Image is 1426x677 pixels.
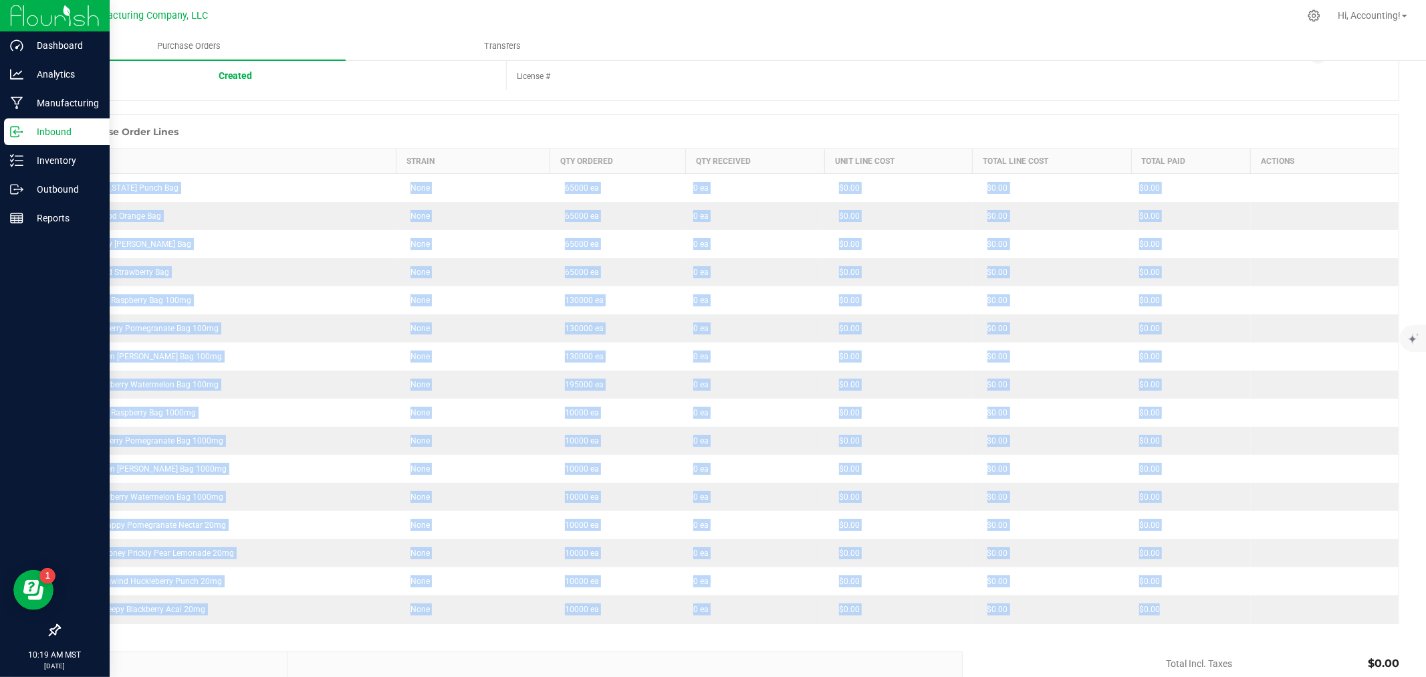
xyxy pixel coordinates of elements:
td: $0.00 [1131,483,1251,511]
span: $0.00 [981,296,1008,305]
div: Sachet Unwind Huckleberry Punch 20mg [68,575,388,587]
div: Brix Blueberry Pomegranate Bag 1000mg [68,435,388,447]
span: 0 ea [693,210,709,222]
span: Total Incl. Taxes [1166,658,1232,669]
span: $0.00 [981,520,1008,530]
span: $0.00 [832,408,860,417]
inline-svg: Outbound [10,183,23,196]
div: Brix Black Raspberry Bag 1000mg [68,407,388,419]
span: None [404,296,430,305]
inline-svg: Inventory [10,154,23,167]
span: 0 ea [693,379,709,391]
td: $0.00 [1131,230,1251,258]
span: None [404,464,430,474]
div: Brix Golden [PERSON_NAME] Bag 1000mg [68,463,388,475]
span: 10000 ea [558,492,599,502]
span: None [404,436,430,446]
span: $0.00 [981,408,1008,417]
span: None [404,408,430,417]
span: 10000 ea [558,408,599,417]
span: 10000 ea [558,464,599,474]
span: 10000 ea [558,605,599,614]
th: Item [60,149,396,174]
span: 65000 ea [558,183,599,193]
span: None [404,520,430,530]
span: None [404,239,430,249]
td: $0.00 [1131,371,1251,399]
div: Brix Strawberry Watermelon Bag 100mg [68,379,388,391]
h1: Purchase Order Lines [73,126,179,137]
span: 0 ea [693,603,709,615]
span: $0.00 [832,492,860,502]
span: Purchase Orders [139,40,239,52]
div: Rosin Blood Orange Bag [68,210,388,222]
td: $0.00 [1131,539,1251,567]
span: $0.00 [832,268,860,277]
div: Rosin Very [PERSON_NAME] Bag [68,238,388,250]
iframe: Resource center unread badge [39,568,55,584]
span: $0.00 [981,605,1008,614]
td: $0.00 [1131,286,1251,314]
p: Dashboard [23,37,104,54]
td: $0.00 [1131,399,1251,427]
span: 0 ea [693,519,709,531]
span: $0.00 [832,211,860,221]
div: Sachet Sleepy Blackberry Acai 20mg [68,603,388,615]
span: None [404,268,430,277]
span: None [404,605,430,614]
span: 130000 ea [558,352,604,361]
span: $0.00 [981,492,1008,502]
span: $0.00 [981,324,1008,333]
p: Inbound [23,124,104,140]
div: Rosin [US_STATE] Punch Bag [68,182,388,194]
span: $0.00 [832,464,860,474]
span: 0 ea [693,238,709,250]
a: Purchase Orders [32,32,346,60]
span: None [404,352,430,361]
span: Created [219,70,253,81]
span: 10000 ea [558,549,599,558]
th: Qty Ordered [550,149,686,174]
span: 0 ea [693,294,709,306]
span: 0 ea [693,575,709,587]
span: $0.00 [832,324,860,333]
span: None [404,211,430,221]
span: 65000 ea [558,268,599,277]
p: Manufacturing [23,95,104,111]
span: 65000 ea [558,239,599,249]
span: $0.00 [832,520,860,530]
p: [DATE] [6,661,104,671]
span: 0 ea [693,322,709,334]
th: Actions [1251,149,1399,174]
div: Manage settings [1306,9,1322,22]
div: Rosin Wild Strawberry Bag [68,266,388,278]
span: $0.00 [832,605,860,614]
span: $0.00 [981,549,1008,558]
p: 10:19 AM MST [6,649,104,661]
span: $0.00 [832,239,860,249]
span: None [404,324,430,333]
p: Outbound [23,181,104,197]
th: Total Line Cost [973,149,1132,174]
inline-svg: Inbound [10,125,23,138]
th: Qty Received [685,149,824,174]
th: Total Paid [1131,149,1251,174]
p: Reports [23,210,104,226]
span: 130000 ea [558,324,604,333]
span: 10000 ea [558,436,599,446]
span: 0 ea [693,351,709,363]
span: $0.00 [981,577,1008,586]
span: $0.00 [832,380,860,389]
span: 0 ea [693,547,709,559]
div: Brix Blueberry Pomegranate Bag 100mg [68,322,388,334]
span: 130000 ea [558,296,604,305]
div: Brix Golden [PERSON_NAME] Bag 100mg [68,351,388,363]
iframe: Resource center [13,570,53,610]
span: $0.00 [981,380,1008,389]
span: Transfers [466,40,539,52]
span: 0 ea [693,407,709,419]
td: $0.00 [1131,258,1251,286]
span: None [404,549,430,558]
span: $0.00 [832,296,860,305]
span: 0 ea [693,266,709,278]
